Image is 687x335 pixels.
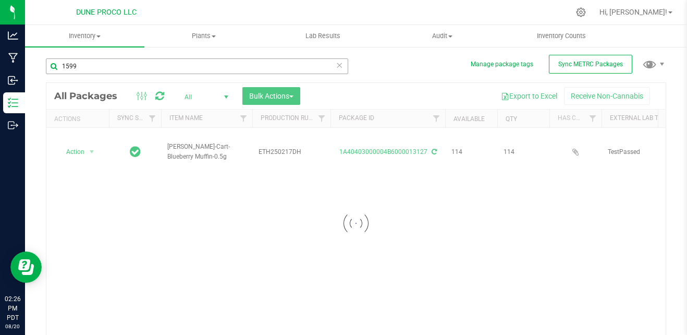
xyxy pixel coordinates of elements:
span: Hi, [PERSON_NAME]! [599,8,667,16]
iframe: Resource center [10,252,42,283]
span: Lab Results [291,31,354,41]
span: Inventory [25,31,144,41]
a: Lab Results [263,25,383,47]
a: Inventory Counts [501,25,621,47]
inline-svg: Outbound [8,120,18,130]
a: Inventory [25,25,144,47]
inline-svg: Inbound [8,75,18,86]
p: 02:26 PM PDT [5,294,20,322]
inline-svg: Manufacturing [8,53,18,63]
span: DUNE PROCO LLC [76,8,137,17]
span: Inventory Counts [523,31,600,41]
span: Plants [145,31,263,41]
p: 08/20 [5,322,20,330]
inline-svg: Analytics [8,30,18,41]
span: Sync METRC Packages [558,61,623,68]
span: Audit [383,31,501,41]
inline-svg: Inventory [8,98,18,108]
a: Audit [383,25,502,47]
div: Manage settings [574,7,587,17]
input: Search Package ID, Item Name, SKU, Lot or Part Number... [46,58,348,74]
button: Manage package tags [471,60,533,69]
span: Clear [336,58,343,72]
a: Plants [144,25,264,47]
button: Sync METRC Packages [549,55,632,74]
